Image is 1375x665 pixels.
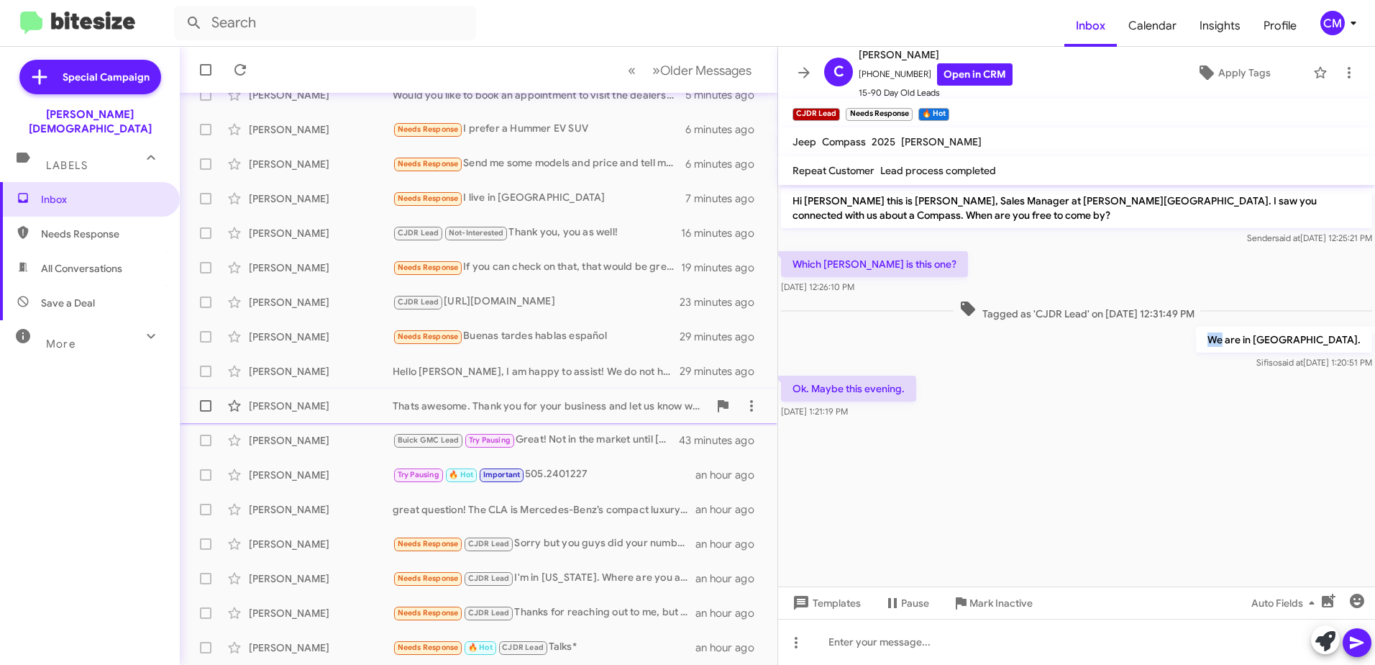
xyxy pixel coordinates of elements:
[249,88,393,102] div: [PERSON_NAME]
[398,297,439,307] span: CJDR Lead
[398,228,439,237] span: CJDR Lead
[19,60,161,94] a: Special Campaign
[846,108,912,121] small: Needs Response
[644,55,760,85] button: Next
[502,643,544,652] span: CJDR Lead
[1196,327,1372,353] p: We are in [GEOGRAPHIC_DATA].
[880,164,996,177] span: Lead process completed
[483,470,521,479] span: Important
[393,364,680,379] div: Hello [PERSON_NAME], I am happy to assist! We do not have a C-Class at the moment in our inventor...
[781,251,968,277] p: Which [PERSON_NAME] is this one?
[695,468,766,482] div: an hour ago
[393,328,680,345] div: Buenas tardes hablas español
[954,300,1200,321] span: Tagged as 'CJDR Lead' on [DATE] 12:31:49 PM
[398,332,459,341] span: Needs Response
[468,643,493,652] span: 🔥 Hot
[1251,590,1320,616] span: Auto Fields
[249,122,393,137] div: [PERSON_NAME]
[781,376,916,402] p: Ok. Maybe this evening.
[393,190,685,207] div: I live in [GEOGRAPHIC_DATA]
[1247,232,1372,243] span: Sender [DATE] 12:25:21 PM
[1275,232,1300,243] span: said at
[393,121,685,137] div: I prefer a Hummer EV SUV
[628,61,636,79] span: «
[695,537,766,551] div: an hour ago
[680,330,766,344] div: 29 minutes ago
[859,46,1013,63] span: [PERSON_NAME]
[41,261,122,276] span: All Conversations
[685,122,766,137] div: 6 minutes ago
[449,470,473,479] span: 🔥 Hot
[859,86,1013,100] span: 15-90 Day Old Leads
[46,159,88,172] span: Labels
[249,261,393,275] div: [PERSON_NAME]
[941,590,1044,616] button: Mark Inactive
[695,606,766,620] div: an hour ago
[393,259,681,276] div: If you can check on that, that would be great thanks
[685,191,766,206] div: 7 minutes ago
[619,55,644,85] button: Previous
[393,466,695,483] div: 505.2401227
[695,571,766,586] div: an hour ago
[393,502,695,517] div: great question! The CLA is Mercedes-Benz’s compact luxury four-door coupe. It’s sportier and slee...
[781,188,1372,228] p: Hi [PERSON_NAME] this is [PERSON_NAME], Sales Manager at [PERSON_NAME][GEOGRAPHIC_DATA]. I saw yo...
[901,135,982,148] span: [PERSON_NAME]
[249,606,393,620] div: [PERSON_NAME]
[393,535,695,552] div: Sorry but you guys did your numbers and with $0 money down and trade low payment came out super h...
[1117,5,1188,47] a: Calendar
[249,468,393,482] div: [PERSON_NAME]
[1188,5,1252,47] span: Insights
[620,55,760,85] nav: Page navigation example
[41,227,163,241] span: Needs Response
[393,399,708,413] div: Thats awesome. Thank you for your business and let us know when somebody in the family is looking...
[398,263,459,272] span: Needs Response
[685,88,766,102] div: 5 minutes ago
[969,590,1033,616] span: Mark Inactive
[249,571,393,586] div: [PERSON_NAME]
[249,226,393,240] div: [PERSON_NAME]
[249,641,393,655] div: [PERSON_NAME]
[63,70,150,84] span: Special Campaign
[901,590,929,616] span: Pause
[660,63,752,78] span: Older Messages
[872,135,895,148] span: 2025
[695,502,766,517] div: an hour ago
[249,502,393,517] div: [PERSON_NAME]
[393,570,695,587] div: I'm in [US_STATE]. Where are you at ?
[41,296,95,310] span: Save a Deal
[695,641,766,655] div: an hour ago
[469,435,511,445] span: Try Pausing
[249,157,393,171] div: [PERSON_NAME]
[249,295,393,309] div: [PERSON_NAME]
[937,63,1013,86] a: Open in CRM
[781,281,854,292] span: [DATE] 12:26:10 PM
[1252,5,1308,47] a: Profile
[792,135,816,148] span: Jeep
[859,63,1013,86] span: [PHONE_NUMBER]
[1320,11,1345,35] div: CM
[822,135,866,148] span: Compass
[468,539,510,548] span: CJDR Lead
[792,108,840,121] small: CJDR Lead
[249,399,393,413] div: [PERSON_NAME]
[398,608,459,617] span: Needs Response
[652,61,660,79] span: »
[468,608,510,617] span: CJDR Lead
[781,406,848,417] span: [DATE] 1:21:19 PM
[1256,357,1372,368] span: Sifiso [DATE] 1:20:51 PM
[833,60,844,83] span: C
[680,433,766,448] div: 43 minutes ago
[1308,11,1359,35] button: CM
[249,191,393,206] div: [PERSON_NAME]
[449,228,504,237] span: Not-Interested
[393,88,685,102] div: Would you like to book an appointment to visit the dealership and discuss your options and the de...
[1160,60,1306,86] button: Apply Tags
[680,295,766,309] div: 23 minutes ago
[46,338,76,350] span: More
[398,643,459,652] span: Needs Response
[778,590,872,616] button: Templates
[1064,5,1117,47] a: Inbox
[398,435,460,445] span: Buick GMC Lead
[685,157,766,171] div: 6 minutes ago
